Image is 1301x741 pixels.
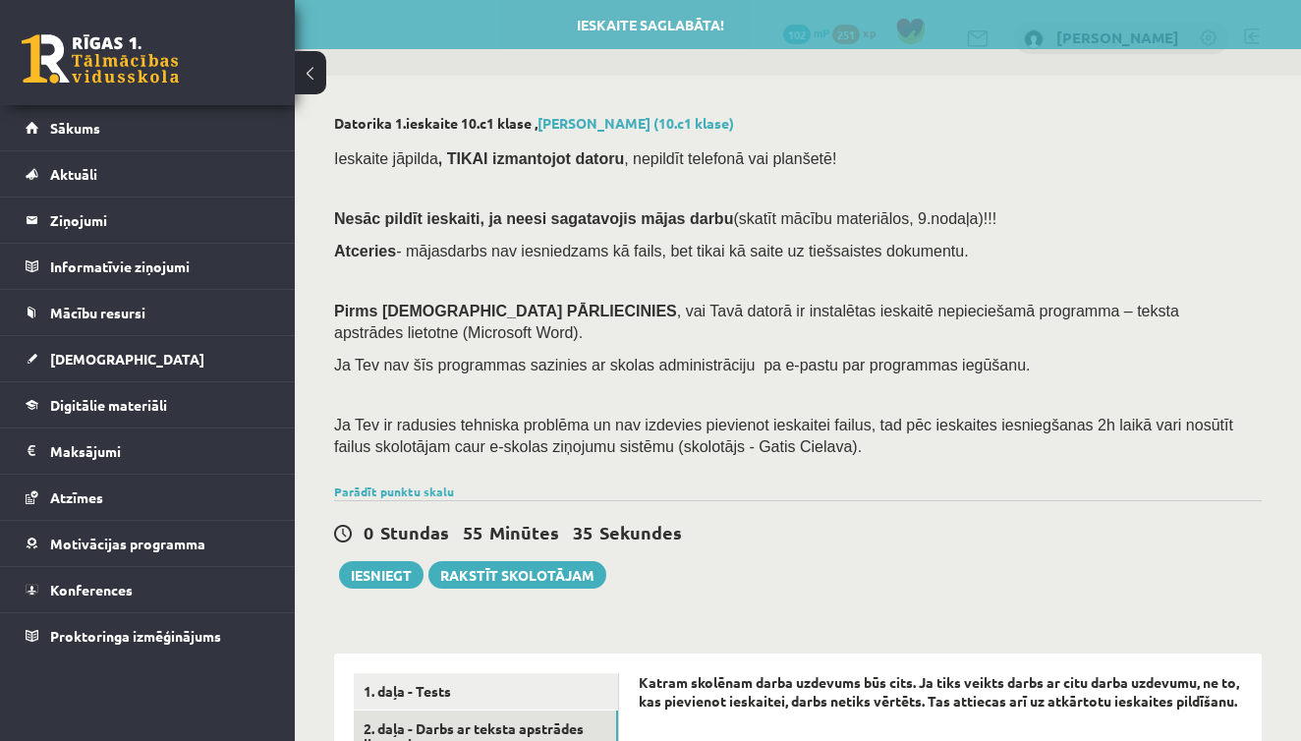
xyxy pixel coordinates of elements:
[489,521,559,543] span: Minūtes
[50,198,270,243] legend: Ziņojumi
[334,303,677,319] span: Pirms [DEMOGRAPHIC_DATA] PĀRLIECINIES
[334,484,454,499] a: Parādīt punktu skalu
[639,673,1239,711] strong: Katram skolēnam darba uzdevums būs cits. Ja tiks veikts darbs ar citu darba uzdevumu, ne to, kas ...
[537,114,734,132] a: [PERSON_NAME] (10.c1 klase)
[26,198,270,243] a: Ziņojumi
[50,581,133,598] span: Konferences
[26,567,270,612] a: Konferences
[26,382,270,427] a: Digitālie materiāli
[364,521,373,543] span: 0
[428,561,606,589] a: Rakstīt skolotājam
[50,488,103,506] span: Atzīmes
[50,396,167,414] span: Digitālie materiāli
[50,535,205,552] span: Motivācijas programma
[334,357,1030,373] span: Ja Tev nav šīs programmas sazinies ar skolas administrāciju pa e-pastu par programmas iegūšanu.
[334,115,1262,132] h2: Datorika 1.ieskaite 10.c1 klase ,
[334,417,1233,455] span: Ja Tev ir radusies tehniska problēma un nav izdevies pievienot ieskaitei failus, tad pēc ieskaite...
[334,243,396,259] b: Atceries
[26,105,270,150] a: Sākums
[50,165,97,183] span: Aktuāli
[26,290,270,335] a: Mācību resursi
[26,613,270,658] a: Proktoringa izmēģinājums
[339,561,424,589] button: Iesniegt
[50,627,221,645] span: Proktoringa izmēģinājums
[26,336,270,381] a: [DEMOGRAPHIC_DATA]
[26,475,270,520] a: Atzīmes
[573,521,593,543] span: 35
[50,350,204,368] span: [DEMOGRAPHIC_DATA]
[26,428,270,474] a: Maksājumi
[438,150,624,167] b: , TIKAI izmantojot datoru
[50,428,270,474] legend: Maksājumi
[26,151,270,197] a: Aktuāli
[26,521,270,566] a: Motivācijas programma
[463,521,482,543] span: 55
[26,244,270,289] a: Informatīvie ziņojumi
[599,521,682,543] span: Sekundes
[334,243,969,259] span: - mājasdarbs nav iesniedzams kā fails, bet tikai kā saite uz tiešsaistes dokumentu.
[354,673,618,710] a: 1. daļa - Tests
[733,210,996,227] span: (skatīt mācību materiālos, 9.nodaļa)!!!
[22,34,179,84] a: Rīgas 1. Tālmācības vidusskola
[380,521,449,543] span: Stundas
[50,119,100,137] span: Sākums
[334,303,1179,341] span: , vai Tavā datorā ir instalētas ieskaitē nepieciešamā programma – teksta apstrādes lietotne (Micr...
[334,210,733,227] span: Nesāc pildīt ieskaiti, ja neesi sagatavojis mājas darbu
[50,244,270,289] legend: Informatīvie ziņojumi
[50,304,145,321] span: Mācību resursi
[334,150,836,167] span: Ieskaite jāpilda , nepildīt telefonā vai planšetē!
